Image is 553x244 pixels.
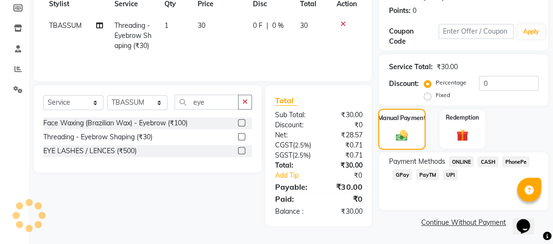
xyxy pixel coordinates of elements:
div: Service Total: [389,62,432,72]
img: _gift.svg [452,128,473,143]
span: Threading - Eyebrow Shaping (₹30) [114,21,151,50]
div: ( ) [268,140,319,150]
div: ₹30.00 [436,62,457,72]
div: Face Waxing (Brazilian Wax) - Eyebrow (₹100) [43,118,188,128]
input: Search or Scan [175,95,239,110]
label: Percentage [435,78,466,87]
div: Discount: [389,79,418,89]
span: 2.5% [295,141,309,149]
label: Redemption [446,113,479,122]
span: UPI [443,169,458,180]
label: Fixed [435,91,450,99]
img: _cash.svg [392,128,412,142]
a: Add Tip [268,171,327,181]
label: Manual Payment [378,113,426,122]
span: 30 [300,21,308,30]
span: | [266,21,268,31]
div: EYE LASHES / LENCES (₹500) [43,146,137,156]
a: Continue Without Payment [381,218,546,228]
span: 2.5% [294,151,309,159]
button: Apply [517,24,545,39]
div: Discount: [268,120,319,130]
span: PayTM [416,169,439,180]
div: Payable: [268,181,319,193]
span: 30 [198,21,205,30]
span: CASH [478,156,498,167]
div: ₹28.57 [319,130,370,140]
span: GPay [392,169,412,180]
div: ₹30.00 [319,181,370,193]
div: Paid: [268,193,319,205]
span: TBASSUM [49,21,82,30]
div: ₹30.00 [319,160,370,171]
div: ₹30.00 [319,110,370,120]
div: ₹0.71 [319,140,370,150]
span: PhonePe [502,156,529,167]
div: Points: [389,6,410,16]
span: Payment Methods [389,157,445,167]
div: Total: [268,160,319,171]
iframe: chat widget [513,206,543,234]
div: Sub Total: [268,110,319,120]
span: CGST [275,141,293,149]
div: ( ) [268,150,319,160]
span: SGST [275,151,292,159]
div: Coupon Code [389,26,439,47]
div: Threading - Eyebrow Shaping (₹30) [43,132,152,142]
div: Balance : [268,207,319,217]
span: 0 F [253,21,263,31]
div: ₹0 [319,120,370,130]
div: ₹0 [319,193,370,205]
span: ONLINE [449,156,474,167]
div: ₹0.71 [319,150,370,160]
div: ₹0 [327,171,369,181]
span: Total [275,96,297,106]
div: Net: [268,130,319,140]
span: 1 [164,21,168,30]
span: 0 % [272,21,284,31]
input: Enter Offer / Coupon Code [439,24,514,39]
div: 0 [412,6,416,16]
div: ₹30.00 [319,207,370,217]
